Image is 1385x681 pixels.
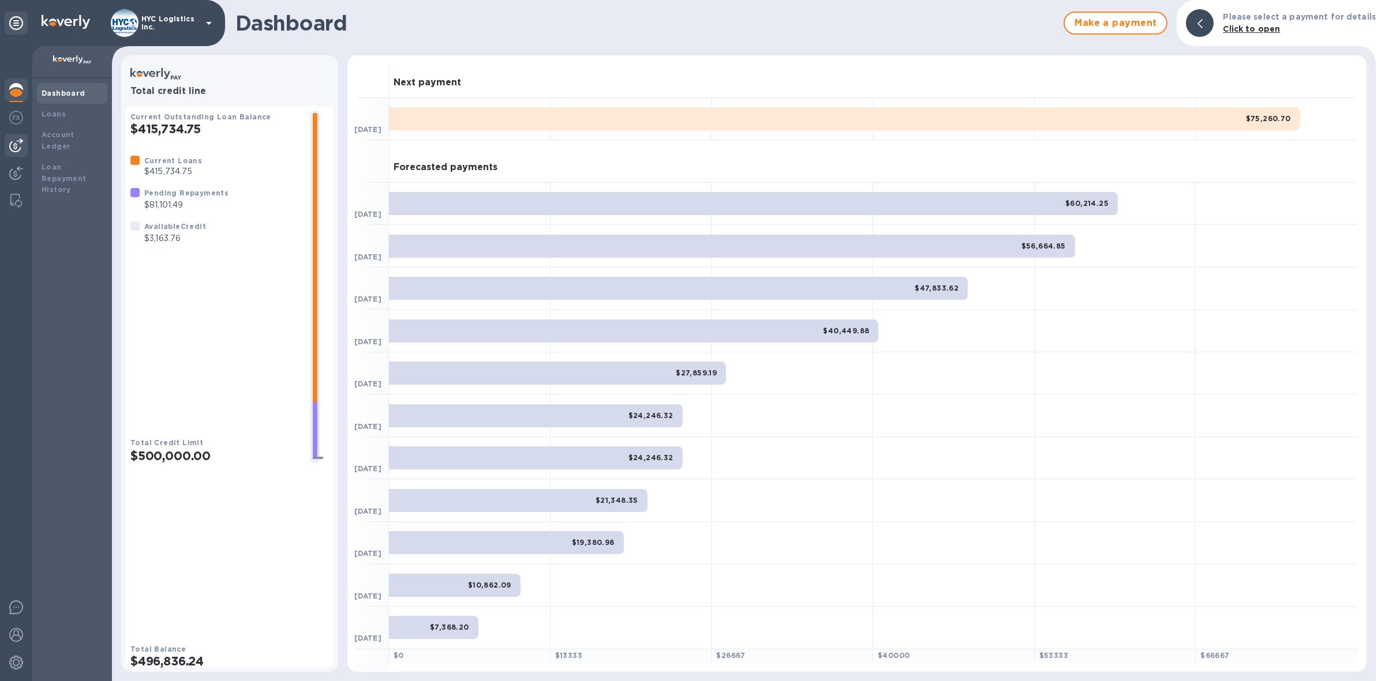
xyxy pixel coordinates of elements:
b: $75,260.70 [1246,114,1291,123]
b: [DATE] [354,125,381,134]
b: Loans [42,110,66,118]
b: $24,246.32 [628,411,673,420]
b: Total Balance [130,645,186,653]
b: [DATE] [354,337,381,346]
b: Total Credit Limit [130,438,203,447]
h3: Total credit line [130,86,329,97]
button: Make a payment [1064,12,1167,35]
b: Click to open [1223,24,1280,33]
b: $10,862.09 [468,581,511,589]
b: [DATE] [354,549,381,558]
b: $56,664.85 [1021,242,1066,250]
b: Loan Repayment History [42,163,87,194]
h1: Dashboard [235,11,1058,35]
b: Account Ledger [42,130,74,151]
b: $ 66667 [1200,651,1229,660]
img: Logo [42,15,90,29]
b: $19,380.98 [572,538,615,547]
span: Make a payment [1074,16,1157,30]
p: $415,734.75 [144,165,202,178]
b: $ 53333 [1039,651,1068,660]
b: $ 40000 [878,651,909,660]
b: Current Loans [144,156,202,165]
b: Please select a payment for details [1223,12,1376,21]
b: $60,214.25 [1065,199,1109,208]
b: $21,348.35 [596,496,638,505]
b: [DATE] [354,634,381,642]
b: [DATE] [354,210,381,219]
b: Pending Repayments [144,189,229,197]
p: HYC Logistics Inc. [141,15,199,31]
b: $47,833.62 [915,284,959,292]
b: $7,368.20 [430,623,469,631]
b: [DATE] [354,464,381,473]
b: [DATE] [354,253,381,261]
h2: $500,000.00 [130,449,301,463]
b: $ 13333 [555,651,582,660]
b: [DATE] [354,592,381,600]
b: $27,859.19 [676,368,717,377]
h3: Next payment [394,77,461,88]
b: Current Outstanding Loan Balance [130,112,271,121]
b: Dashboard [42,89,85,97]
p: $81,101.49 [144,199,229,211]
b: [DATE] [354,422,381,431]
h2: $496,836.24 [130,654,329,668]
div: Unpin categories [5,12,28,35]
img: Foreign exchange [9,111,23,125]
b: [DATE] [354,507,381,516]
b: Available Credit [144,222,206,231]
b: $ 26667 [716,651,745,660]
p: $3,163.76 [144,232,206,244]
h3: Forecasted payments [394,162,497,173]
b: [DATE] [354,379,381,388]
b: $40,449.88 [823,326,869,335]
b: $ 0 [394,651,404,660]
h2: $415,734.75 [130,122,301,136]
b: [DATE] [354,295,381,303]
b: $24,246.32 [628,453,673,462]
